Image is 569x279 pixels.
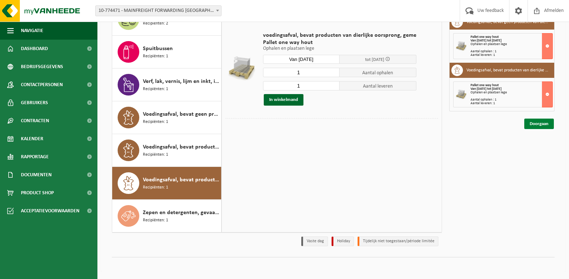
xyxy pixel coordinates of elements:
span: Recipiënten: 1 [143,86,168,93]
span: Kalender [21,130,43,148]
span: Zepen en detergenten, gevaarlijk in kleinverpakking [143,208,219,217]
span: Pallet one way hout [470,83,499,87]
span: Dashboard [21,40,48,58]
span: Bedrijfsgegevens [21,58,63,76]
span: Recipiënten: 1 [143,53,168,60]
span: Recipiënten: 1 [143,151,168,158]
span: Documenten [21,166,52,184]
span: Voedingsafval, bevat producten van dierlijke oorsprong, gemengde verpakking (exclusief glas), cat... [143,143,219,151]
input: Selecteer datum [263,55,340,64]
span: Navigatie [21,22,43,40]
span: voedingsafval, bevat producten van dierlijke oorsprong, geme [263,32,416,39]
span: Contactpersonen [21,76,63,94]
span: Pallet one way hout [263,39,416,46]
span: Recipiënten: 1 [143,184,168,191]
button: Verf, lak, vernis, lijm en inkt, industrieel in 200lt-vat Recipiënten: 1 [112,68,222,101]
p: Ophalen en plaatsen lege [263,46,416,51]
li: Tijdelijk niet toegestaan/période limitée [358,236,438,246]
span: Verf, lak, vernis, lijm en inkt, industrieel in 200lt-vat [143,77,219,86]
span: Voedingsafval, bevat producten van dierlijke oorsprong, gemengde verpakking (inclusief glas), cat... [143,176,219,184]
button: Voedingsafval, bevat producten van dierlijke oorsprong, gemengde verpakking (inclusief glas), cat... [112,167,222,200]
span: tot [DATE] [365,57,384,62]
span: Contracten [21,112,49,130]
span: Pallet one way hout [470,35,499,39]
button: Zepen en detergenten, gevaarlijk in kleinverpakking Recipiënten: 1 [112,200,222,232]
span: Gebruikers [21,94,48,112]
button: In winkelmand [264,94,303,106]
span: 10-774471 - MAINFREIGHT FORWARDING BELGIUM - ZWIJNAARDE [95,5,222,16]
li: Holiday [332,236,354,246]
div: Aantal leveren: 1 [470,53,552,57]
span: Acceptatievoorwaarden [21,202,79,220]
span: Spuitbussen [143,44,173,53]
button: Spuitbussen Recipiënten: 1 [112,36,222,68]
span: Product Shop [21,184,54,202]
div: Aantal leveren: 1 [470,102,552,105]
button: Voedingsafval, bevat geen producten van dierlijke oorsprong, gemengde verpakking (exclusief glas)... [112,101,222,134]
span: Recipiënten: 1 [143,217,168,224]
span: Recipiënten: 2 [143,20,168,27]
strong: Van [DATE] tot [DATE] [470,39,502,43]
span: Rapportage [21,148,49,166]
button: Voedingsafval, bevat producten van dierlijke oorsprong, gemengde verpakking (exclusief glas), cat... [112,134,222,167]
strong: Van [DATE] tot [DATE] [470,87,502,91]
span: Voedingsafval, bevat geen producten van dierlijke oorsprong, gemengde verpakking (exclusief glas) [143,110,219,119]
div: Ophalen en plaatsen lege [470,43,552,46]
span: 10-774471 - MAINFREIGHT FORWARDING BELGIUM - ZWIJNAARDE [96,6,221,16]
div: Aantal ophalen : 1 [470,50,552,53]
div: Ophalen en plaatsen lege [470,91,552,94]
h3: Voedingsafval, bevat producten van dierlijke oorsprong, gemengde verpakking (inclusief glas), cat... [467,65,549,76]
span: Aantal leveren [340,81,416,90]
h3: Voedingsafval, bevat geen producten van dierlijke oorsprong, gemengde verpakking (exclusief glas) [467,16,549,28]
li: Vaste dag [301,236,328,246]
a: Doorgaan [524,119,554,129]
span: Aantal ophalen [340,68,416,77]
div: Aantal ophalen : 1 [470,98,552,102]
span: Recipiënten: 1 [143,119,168,125]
